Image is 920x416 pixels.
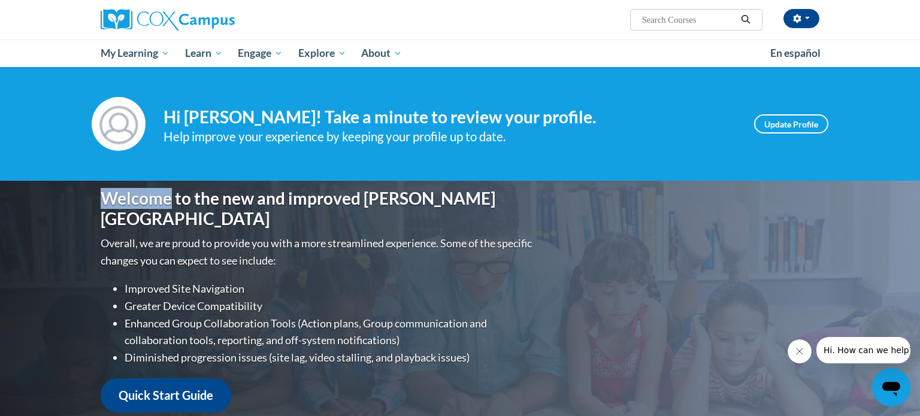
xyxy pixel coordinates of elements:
[83,40,837,67] div: Main menu
[125,349,535,366] li: Diminished progression issues (site lag, video stalling, and playback issues)
[92,97,146,151] img: Profile Image
[737,13,755,27] button: Search
[641,13,737,27] input: Search Courses
[361,46,402,60] span: About
[298,46,346,60] span: Explore
[770,47,821,59] span: En español
[125,297,535,315] li: Greater Device Compatibility
[164,107,736,127] h4: Hi [PERSON_NAME]! Take a minute to review your profile.
[101,9,328,31] a: Cox Campus
[93,40,177,67] a: My Learning
[872,368,910,406] iframe: Button to launch messaging window
[101,189,535,229] h1: Welcome to the new and improved [PERSON_NAME][GEOGRAPHIC_DATA]
[101,46,170,60] span: My Learning
[101,378,231,412] a: Quick Start Guide
[177,40,231,67] a: Learn
[354,40,410,67] a: About
[230,40,290,67] a: Engage
[164,127,736,147] div: Help improve your experience by keeping your profile up to date.
[238,46,283,60] span: Engage
[762,41,828,66] a: En español
[788,339,812,363] iframe: Close message
[816,337,910,363] iframe: Message from company
[101,235,535,269] p: Overall, we are proud to provide you with a more streamlined experience. Some of the specific cha...
[7,8,97,18] span: Hi. How can we help?
[125,315,535,350] li: Enhanced Group Collaboration Tools (Action plans, Group communication and collaboration tools, re...
[754,114,828,133] a: Update Profile
[125,280,535,297] li: Improved Site Navigation
[101,9,235,31] img: Cox Campus
[185,46,223,60] span: Learn
[783,9,819,28] button: Account Settings
[290,40,354,67] a: Explore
